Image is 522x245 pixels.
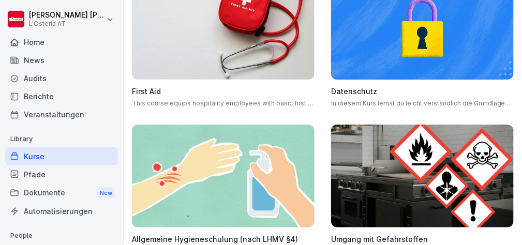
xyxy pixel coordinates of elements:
a: Veranstaltungen [5,105,118,124]
a: Home [5,33,118,51]
h4: Umgang mit Gefahrstoffen [331,234,514,244]
a: Automatisierungen [5,202,118,220]
p: [PERSON_NAME] [PERSON_NAME] [29,11,105,20]
h4: Datenschutz [331,86,514,97]
div: New [97,187,115,199]
p: In diesem Kurs lernst du leicht verständlich die Grundlagen der DSGVO kennen und erfährst, wie du... [331,99,514,108]
img: ro33qf0i8ndaw7nkfv0stvse.png [331,125,514,227]
a: News [5,51,118,69]
a: Kurse [5,147,118,165]
a: Pfade [5,165,118,183]
p: Library [5,131,118,147]
img: gxsnf7ygjsfsmxd96jxi4ufn.png [132,125,315,227]
a: DokumenteNew [5,183,118,203]
div: Dokumente [5,183,118,203]
h4: First Aid [132,86,315,97]
p: People [5,227,118,244]
p: This course equips hospitality employees with basic first aid knowledge, empowering them to respo... [132,99,315,108]
p: L'Osteria AT [29,20,105,27]
h4: Allgemeine Hygieneschulung (nach LHMV §4) [132,234,315,244]
a: Audits [5,69,118,87]
a: Berichte [5,87,118,105]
